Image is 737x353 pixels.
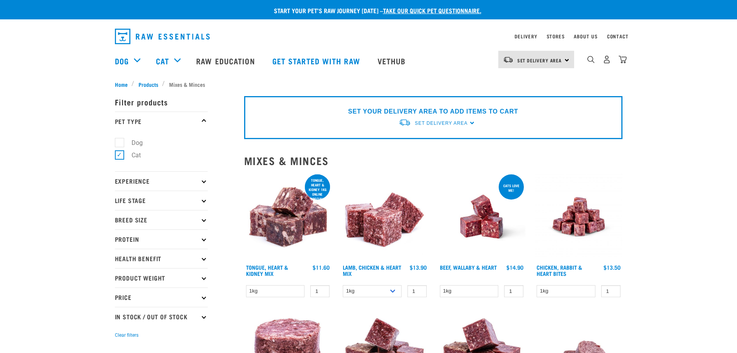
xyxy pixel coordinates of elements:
[535,173,622,261] img: Chicken Rabbit Heart 1609
[398,119,411,127] img: van-moving.png
[604,264,621,270] div: $13.50
[115,171,208,191] p: Experience
[115,229,208,249] p: Protein
[517,59,562,62] span: Set Delivery Area
[115,288,208,307] p: Price
[415,121,467,126] span: Set Delivery Area
[244,173,332,261] img: 1167 Tongue Heart Kidney Mix 01
[115,80,132,88] a: Home
[115,29,210,44] img: Raw Essentials Logo
[504,285,523,297] input: 1
[410,264,427,270] div: $13.90
[115,249,208,268] p: Health Benefit
[503,56,513,63] img: van-moving.png
[115,268,208,288] p: Product Weight
[115,55,129,67] a: Dog
[305,174,330,205] div: Tongue, Heart & Kidney 1kg online special!
[115,210,208,229] p: Breed Size
[246,266,288,275] a: Tongue, Heart & Kidney Mix
[115,80,622,88] nav: breadcrumbs
[370,45,416,76] a: Vethub
[515,35,537,38] a: Delivery
[313,264,330,270] div: $11.60
[506,264,523,270] div: $14.90
[619,55,627,64] img: home-icon@2x.png
[343,266,401,275] a: Lamb, Chicken & Heart Mix
[310,285,330,297] input: 1
[407,285,427,297] input: 1
[115,80,128,88] span: Home
[348,107,518,116] p: SET YOUR DELIVERY AREA TO ADD ITEMS TO CART
[341,173,429,261] img: 1124 Lamb Chicken Heart Mix 01
[156,55,169,67] a: Cat
[440,266,497,269] a: Beef, Wallaby & Heart
[499,180,524,196] div: Cats love me!
[115,112,208,131] p: Pet Type
[109,26,629,47] nav: dropdown navigation
[119,138,146,148] label: Dog
[115,191,208,210] p: Life Stage
[119,150,144,160] label: Cat
[139,80,158,88] span: Products
[574,35,597,38] a: About Us
[607,35,629,38] a: Contact
[601,285,621,297] input: 1
[115,332,139,339] button: Clear filters
[383,9,481,12] a: take our quick pet questionnaire.
[547,35,565,38] a: Stores
[134,80,162,88] a: Products
[265,45,370,76] a: Get started with Raw
[115,307,208,326] p: In Stock / Out Of Stock
[244,155,622,167] h2: Mixes & Minces
[603,55,611,64] img: user.png
[537,266,582,275] a: Chicken, Rabbit & Heart Bites
[115,92,208,112] p: Filter products
[438,173,526,261] img: Raw Essentials 2024 July2572 Beef Wallaby Heart
[188,45,264,76] a: Raw Education
[587,56,595,63] img: home-icon-1@2x.png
